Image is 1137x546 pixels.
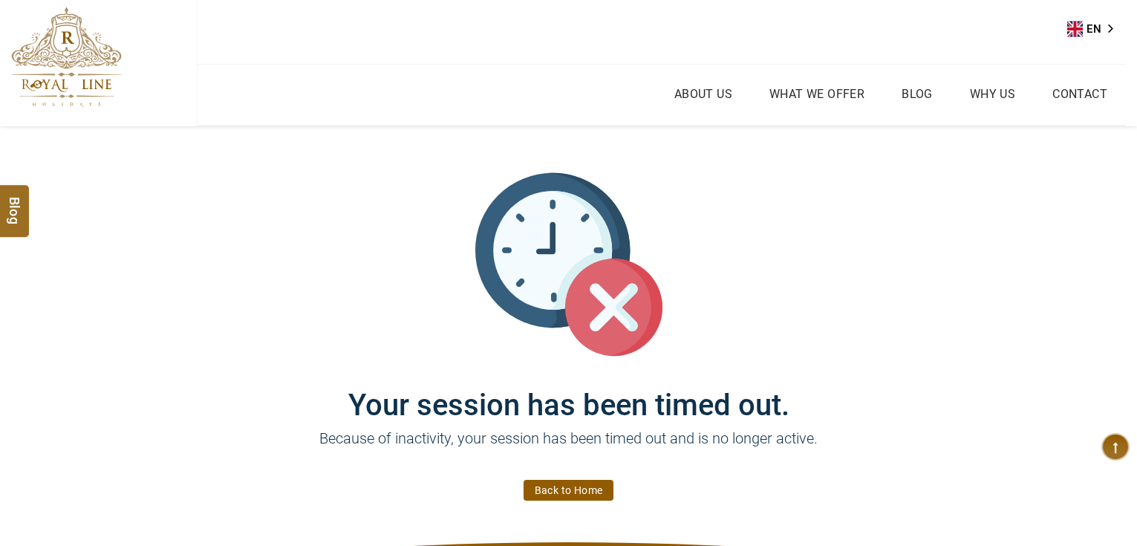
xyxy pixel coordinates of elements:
p: Because of inactivity, your session has been timed out and is no longer active. [123,427,1014,472]
a: Back to Home [524,480,614,501]
div: Language [1067,18,1124,40]
a: Contact [1049,83,1111,105]
aside: Language selected: English [1067,18,1124,40]
iframe: chat widget [1045,453,1137,524]
a: EN [1067,18,1124,40]
a: About Us [671,83,736,105]
h1: Your session has been timed out. [123,358,1014,423]
img: The Royal Line Holidays [11,7,122,107]
a: Why Us [966,83,1019,105]
span: Blog [5,196,25,209]
a: Blog [898,83,936,105]
img: session_time_out.svg [475,171,662,358]
a: What we Offer [766,83,868,105]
